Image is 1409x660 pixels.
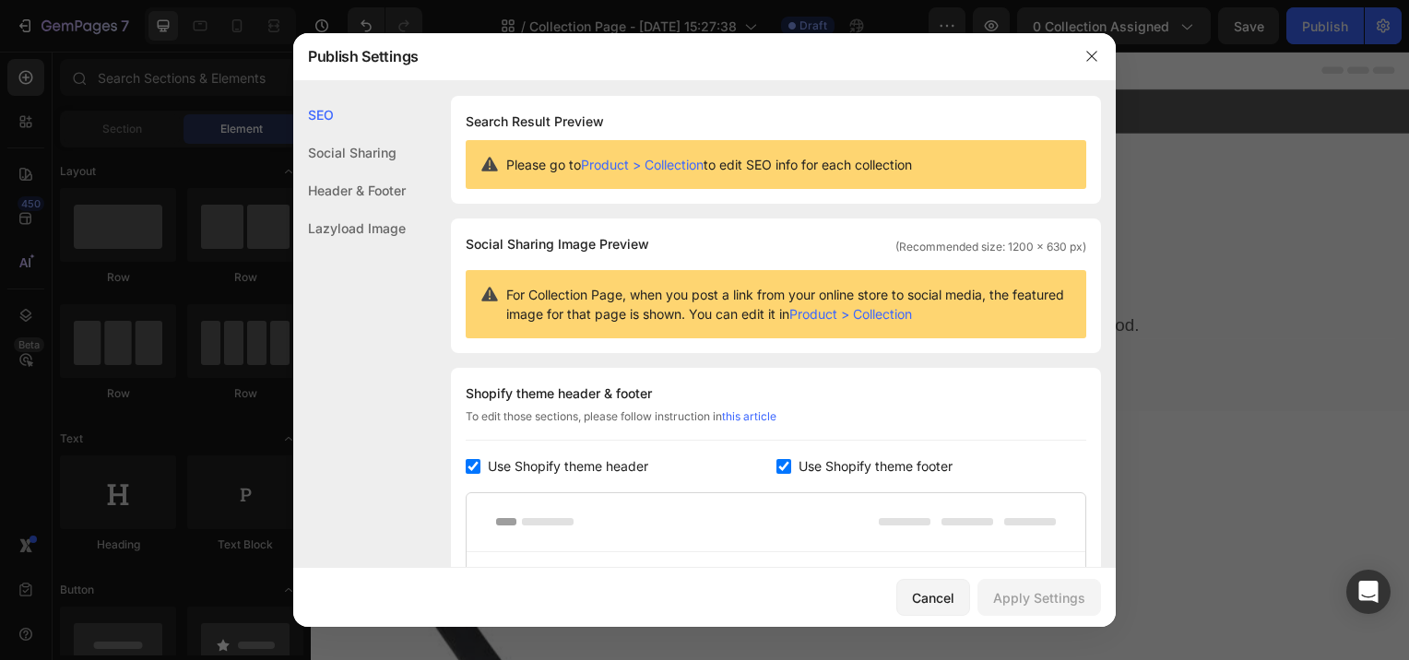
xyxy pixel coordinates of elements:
a: Product > Collection [789,306,912,322]
p: Kitchenware [551,158,633,180]
div: Social Sharing [293,134,406,171]
div: Apply Settings [993,588,1085,607]
p: A kitchenware collection made from high-quality ceramic and pure wood. [16,265,1091,288]
a: Product > Collection [581,157,704,172]
span: Use Shopify theme footer [799,455,953,477]
span: Social Sharing Image Preview [466,233,649,255]
div: Publish Settings [293,32,1068,80]
span: Please go to to edit SEO info for each collection [506,155,912,174]
div: Lazyload Image [293,209,406,247]
button: Cancel [896,579,970,616]
button: Apply Settings [977,579,1101,616]
div: Cancel [912,588,954,607]
p: Kitchenware Collection [16,198,1091,246]
span: (Recommended size: 1200 x 630 px) [895,239,1086,255]
button: Carousel Next Arrow [698,45,728,75]
div: Shopify theme header & footer [466,383,1086,405]
div: Open Intercom Messenger [1346,570,1391,614]
div: Header & Footer [293,171,406,209]
p: No discount [30,452,91,468]
span: For Collection Page, when you post a link from your online store to social media, the featured im... [506,285,1072,324]
p: FREE Shipping On All U.S. Orders Over $150 [366,51,740,69]
div: To edit those sections, please follow instruction in [466,408,1086,441]
h1: Search Result Preview [466,111,1086,133]
button: Carousel Back Arrow [379,45,408,75]
a: this article [722,409,776,423]
div: SEO [293,96,406,134]
span: Use Shopify theme header [488,455,648,477]
a: Home [474,160,514,176]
